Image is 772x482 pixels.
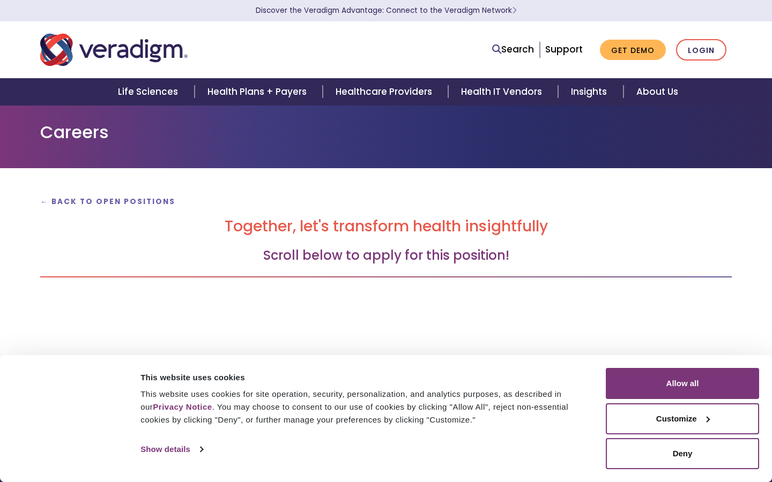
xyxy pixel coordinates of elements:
[40,217,732,236] h2: Together, let's transform health insightfully
[492,42,534,57] a: Search
[40,122,732,142] h1: Careers
[623,78,691,106] a: About Us
[256,5,517,16] a: Discover the Veradigm Advantage: Connect to the Veradigm NetworkLearn More
[512,5,517,16] span: Learn More
[105,78,194,106] a: Life Sciences
[558,78,623,106] a: Insights
[195,78,323,106] a: Health Plans + Payers
[323,78,448,106] a: Healthcare Providers
[606,438,759,469] button: Deny
[40,248,732,263] h3: Scroll below to apply for this position!
[606,368,759,399] button: Allow all
[140,371,593,384] div: This website uses cookies
[40,32,188,67] img: Veradigm logo
[448,78,558,106] a: Health IT Vendors
[676,39,726,61] a: Login
[140,441,203,457] a: Show details
[140,388,593,426] div: This website uses cookies for site operation, security, personalization, and analytics purposes, ...
[600,40,666,61] a: Get Demo
[40,197,175,207] a: ← Back to Open Positions
[545,43,583,56] a: Support
[606,403,759,434] button: Customize
[153,402,212,411] a: Privacy Notice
